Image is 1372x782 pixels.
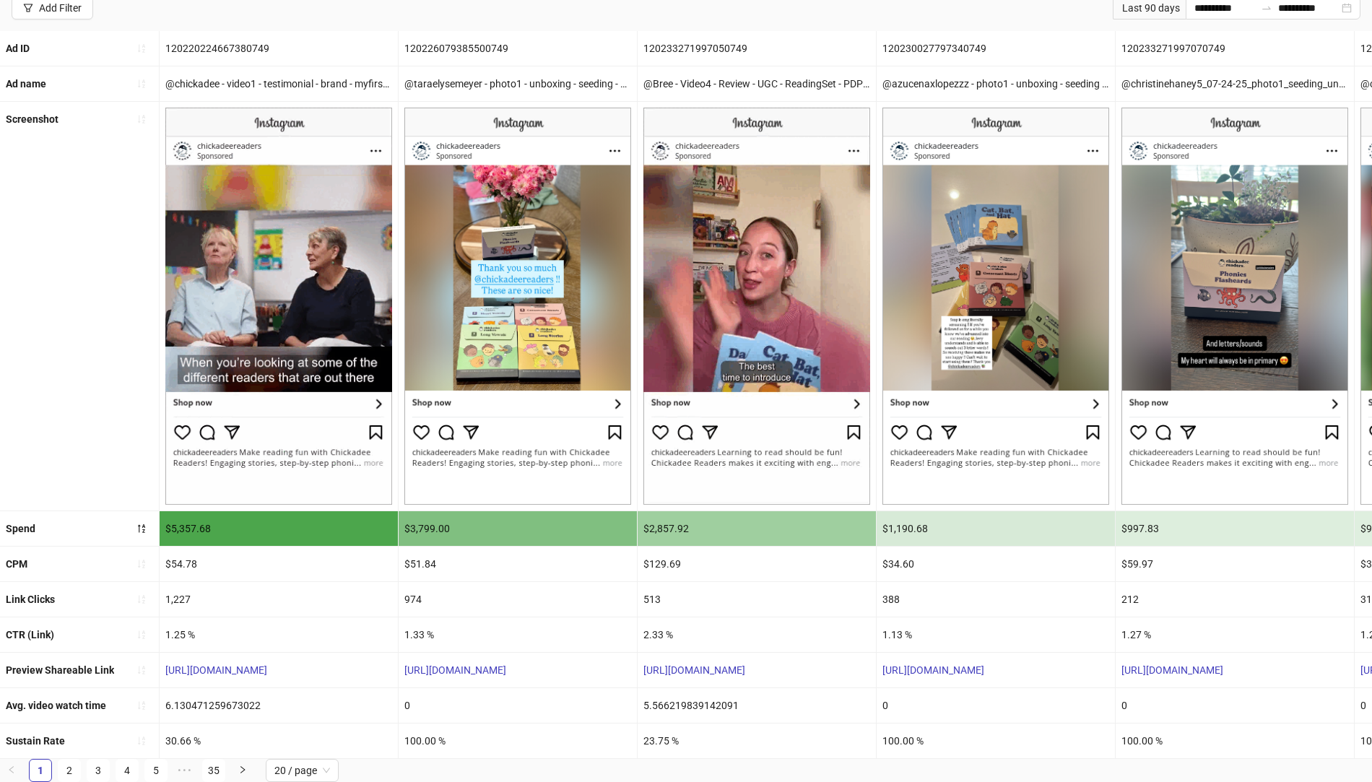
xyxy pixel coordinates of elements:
[6,700,106,711] b: Avg. video watch time
[23,3,33,13] span: filter
[274,760,330,781] span: 20 / page
[882,108,1109,505] img: Screenshot 120230027797340749
[877,724,1115,758] div: 100.00 %
[30,760,51,781] a: 1
[1116,511,1354,546] div: $997.83
[638,582,876,617] div: 513
[1121,108,1348,505] img: Screenshot 120233271997070749
[87,760,109,781] a: 3
[29,759,52,782] li: 1
[638,688,876,723] div: 5.566219839142091
[160,688,398,723] div: 6.130471259673022
[6,113,58,125] b: Screenshot
[399,582,637,617] div: 974
[638,617,876,652] div: 2.33 %
[1261,2,1272,14] span: to
[877,31,1115,66] div: 120230027797340749
[116,760,138,781] a: 4
[231,759,254,782] li: Next Page
[638,547,876,581] div: $129.69
[136,79,147,89] span: sort-ascending
[6,664,114,676] b: Preview Shareable Link
[643,664,745,676] a: [URL][DOMAIN_NAME]
[877,547,1115,581] div: $34.60
[6,43,30,54] b: Ad ID
[136,594,147,604] span: sort-ascending
[1261,2,1272,14] span: swap-right
[136,665,147,675] span: sort-ascending
[266,759,339,782] div: Page Size
[1116,66,1354,101] div: @christinehaney5_07-24-25_photo1_seeding_unboxing_MyFirstStories_Chickadee__iter0
[165,664,267,676] a: [URL][DOMAIN_NAME]
[638,724,876,758] div: 23.75 %
[6,735,65,747] b: Sustain Rate
[399,511,637,546] div: $3,799.00
[231,759,254,782] button: right
[39,2,82,14] div: Add Filter
[58,759,81,782] li: 2
[1116,582,1354,617] div: 212
[145,760,167,781] a: 5
[87,759,110,782] li: 3
[882,664,984,676] a: [URL][DOMAIN_NAME]
[6,523,35,534] b: Spend
[136,736,147,746] span: sort-ascending
[173,759,196,782] li: Next 5 Pages
[136,43,147,53] span: sort-ascending
[877,582,1115,617] div: 388
[399,547,637,581] div: $51.84
[6,78,46,90] b: Ad name
[404,108,631,505] img: Screenshot 120226079385500749
[202,759,225,782] li: 35
[165,108,392,505] img: Screenshot 120220224667380749
[160,511,398,546] div: $5,357.68
[144,759,168,782] li: 5
[136,630,147,640] span: sort-ascending
[6,558,27,570] b: CPM
[160,617,398,652] div: 1.25 %
[160,582,398,617] div: 1,227
[643,108,870,505] img: Screenshot 120233271997050749
[1116,31,1354,66] div: 120233271997070749
[638,511,876,546] div: $2,857.92
[877,511,1115,546] div: $1,190.68
[638,31,876,66] div: 120233271997050749
[638,66,876,101] div: @Bree - Video4 - Review - UGC - ReadingSet - PDP - CHK745744 - [DATE]
[1116,617,1354,652] div: 1.27 %
[136,700,147,711] span: sort-ascending
[136,559,147,569] span: sort-ascending
[1116,724,1354,758] div: 100.00 %
[160,66,398,101] div: @chickadee - video1 - testimonial - brand - myfirststoriesbundle - PDP - CHK645719 - [DATE]
[6,629,54,640] b: CTR (Link)
[1121,664,1223,676] a: [URL][DOMAIN_NAME]
[160,547,398,581] div: $54.78
[173,759,196,782] span: •••
[399,31,637,66] div: 120226079385500749
[160,724,398,758] div: 30.66 %
[404,664,506,676] a: [URL][DOMAIN_NAME]
[399,617,637,652] div: 1.33 %
[399,724,637,758] div: 100.00 %
[399,66,637,101] div: @taraelysemeyer - photo1 - unboxing - seeding - MyFirstStories - PDP - CHK1445776 - [DATE]
[136,523,147,534] span: sort-descending
[7,765,16,774] span: left
[203,760,225,781] a: 35
[58,760,80,781] a: 2
[116,759,139,782] li: 4
[238,765,247,774] span: right
[1116,688,1354,723] div: 0
[6,594,55,605] b: Link Clicks
[399,688,637,723] div: 0
[136,114,147,124] span: sort-ascending
[1116,547,1354,581] div: $59.97
[877,688,1115,723] div: 0
[160,31,398,66] div: 120220224667380749
[877,66,1115,101] div: @azucenaxlopezzz - photo1 - unboxing - seeding - MyFirstStories - PDP - CHK2845825 - [DATE]
[877,617,1115,652] div: 1.13 %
